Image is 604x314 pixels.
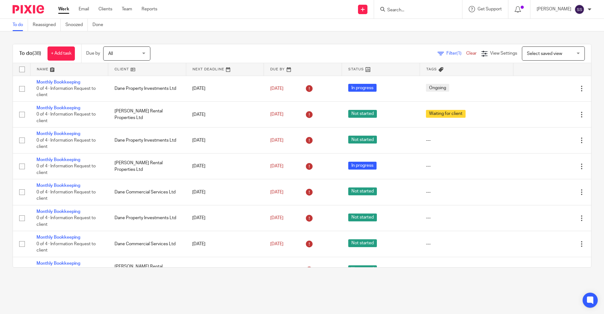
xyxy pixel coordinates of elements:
span: [DATE] [270,164,283,168]
span: Not started [348,110,377,118]
p: [PERSON_NAME] [537,6,571,12]
td: Dane Property Investments Ltd [108,76,186,101]
span: Not started [348,265,377,273]
div: --- [426,163,507,169]
span: [DATE] [270,216,283,220]
a: + Add task [48,46,75,61]
span: [DATE] [270,112,283,117]
span: View Settings [490,51,517,56]
td: [DATE] [186,76,264,101]
a: Done [92,19,108,31]
td: Dane Commercial Services Ltd [108,231,186,257]
a: Work [58,6,69,12]
a: Clear [466,51,477,56]
span: Waiting for client [426,110,466,118]
span: [DATE] [270,242,283,246]
a: Email [79,6,89,12]
span: Not started [348,214,377,221]
span: 0 of 4 · Information Request to client [36,242,96,253]
span: Select saved view [527,51,562,56]
span: 0 of 4 · Information Request to client [36,190,96,201]
a: Monthly Bookkeeping [36,209,80,214]
span: Ongoing [426,84,449,92]
td: [DATE] [186,205,264,231]
span: 0 of 4 · Information Request to client [36,138,96,149]
span: 0 of 4 · Information Request to client [36,86,96,97]
img: Pixie [13,5,44,14]
input: Search [387,8,443,13]
a: Monthly Bookkeeping [36,80,80,84]
td: [PERSON_NAME] Rental Properties Ltd [108,101,186,127]
span: Not started [348,136,377,143]
span: (38) [32,51,41,56]
a: Clients [98,6,112,12]
p: Due by [86,50,100,57]
a: Monthly Bookkeeping [36,132,80,136]
td: [DATE] [186,153,264,179]
span: Not started [348,187,377,195]
span: Filter [446,51,466,56]
a: Reports [142,6,157,12]
span: [DATE] [270,190,283,194]
td: Dane Commercial Services Ltd [108,179,186,205]
td: [DATE] [186,231,264,257]
a: Team [122,6,132,12]
span: In progress [348,84,377,92]
a: Monthly Bookkeeping [36,106,80,110]
a: To do [13,19,28,31]
a: Monthly Bookkeeping [36,158,80,162]
div: --- [426,189,507,195]
span: 0 of 4 · Information Request to client [36,164,96,175]
div: --- [426,241,507,247]
span: Tags [426,68,437,71]
td: [PERSON_NAME] Rental Properties Ltd [108,257,186,283]
img: svg%3E [574,4,584,14]
span: All [108,51,113,56]
span: In progress [348,162,377,170]
a: Snoozed [65,19,88,31]
td: [DATE] [186,179,264,205]
span: Not started [348,239,377,247]
span: 0 of 4 · Information Request to client [36,216,96,227]
h1: To do [19,50,41,57]
a: Monthly Bookkeeping [36,235,80,240]
span: [DATE] [270,138,283,143]
td: [PERSON_NAME] Rental Properties Ltd [108,153,186,179]
td: Dane Property Investments Ltd [108,205,186,231]
span: 0 of 4 · Information Request to client [36,112,96,123]
div: --- [426,215,507,221]
span: (1) [456,51,461,56]
span: Get Support [478,7,502,11]
a: Reassigned [33,19,61,31]
td: [DATE] [186,127,264,153]
div: --- [426,267,507,273]
a: Monthly Bookkeeping [36,183,80,188]
div: --- [426,137,507,143]
td: [DATE] [186,257,264,283]
td: [DATE] [186,101,264,127]
span: [DATE] [270,86,283,91]
a: Monthly Bookkeeping [36,261,80,266]
td: Dane Property Investments Ltd [108,127,186,153]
